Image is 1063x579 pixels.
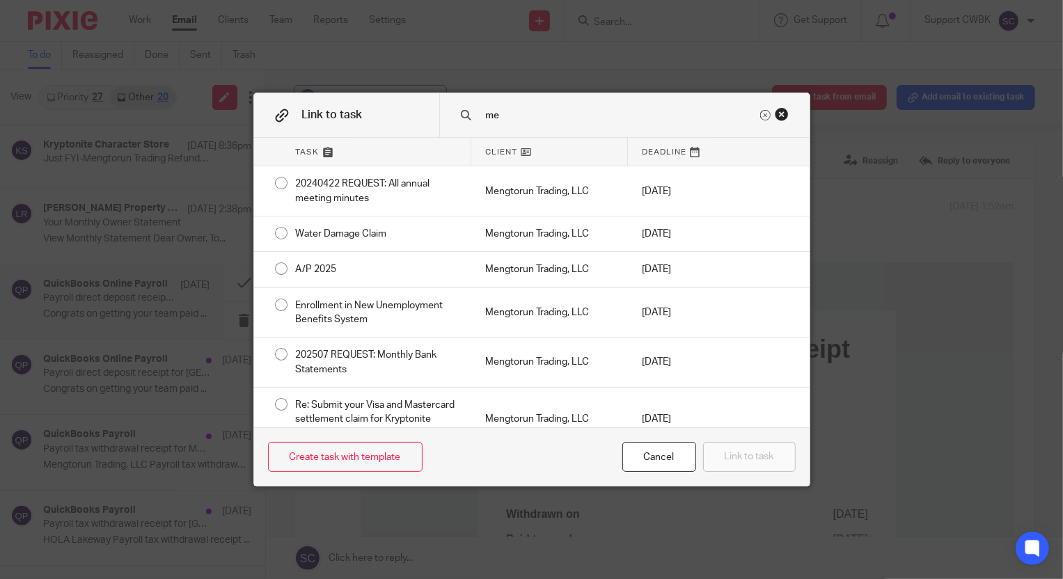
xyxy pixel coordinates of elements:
[282,234,507,259] td: [DATE]
[145,284,282,309] td: From account ending
[471,338,628,387] div: Mark as done
[145,176,507,205] td: $18167.80
[775,107,789,121] div: Close this dialog window
[282,216,471,251] div: Water Damage Claim
[485,146,517,158] span: Client
[628,216,718,251] div: [DATE]
[282,388,471,451] div: Re: Submit your Visa and Mastercard settlement claim for Kryptonite Character Store
[471,166,628,216] div: Mark as done
[282,338,471,387] div: 202507 REQUEST: Monthly Bank Statements
[145,234,282,259] td: Withdrawn on
[471,252,628,287] div: Mark as done
[145,349,249,374] td: To Employees
[296,146,320,158] span: Task
[282,252,471,287] div: A/P 2025
[145,101,507,129] td: Your direct deposit for Mengtorun Trading, LLC.
[282,166,471,216] div: 20240422 REQUEST: All annual meeting minutes
[282,284,507,309] td: ....9429
[628,166,718,216] div: [DATE]
[145,309,282,334] td: Transaction ID
[145,73,507,101] td: Payroll direct deposit receipt
[485,108,757,123] input: Search task name or client...
[628,288,718,338] div: [DATE]
[282,309,507,334] td: 8aa2fb089922d1b3019935d5e8f0394f
[628,252,718,287] div: [DATE]
[471,288,628,338] div: Mark as done
[282,288,471,338] div: Enrollment in New Unemployment Benefits System
[628,388,718,451] div: [DATE]
[274,14,379,34] img: Intuit QuickBooks
[703,442,796,472] button: Link to task
[471,216,628,251] div: Mark as done
[145,259,282,284] td: Paid to employees on
[282,259,507,284] td: [DATE]
[268,442,423,472] a: Create task with template
[471,388,628,451] div: Mark as done
[145,140,507,165] td: Total amount
[302,109,363,120] span: Link to task
[628,338,718,387] div: [DATE]
[642,146,686,158] span: Deadline
[622,442,696,472] div: Close this dialog window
